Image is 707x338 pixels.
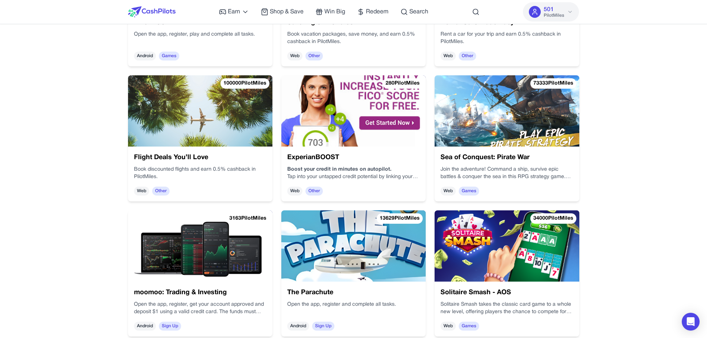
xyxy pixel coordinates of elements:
[530,78,576,89] div: 73333 PilotMiles
[305,52,323,60] span: Other
[287,288,420,298] h3: The Parachute
[159,52,179,60] span: Games
[287,187,302,196] span: Web
[220,78,269,89] div: 100000 PilotMiles
[324,7,345,16] span: Win Big
[357,7,389,16] a: Redeem
[377,213,423,224] div: 13629 PilotMiles
[281,75,426,147] img: ExperianBOOST
[228,7,240,16] span: Earn
[441,187,456,196] span: Web
[287,167,392,172] strong: Boost your credit in minutes on autopilot.
[441,301,573,316] div: Win real money in exciting multiplayer [DOMAIN_NAME] in a secure, fair, and ad-free gaming enviro...
[409,7,428,16] span: Search
[134,52,156,60] span: Android
[459,52,476,60] span: Other
[366,7,389,16] span: Redeem
[441,152,573,163] h3: Sea of Conquest: Pirate War
[312,322,334,331] span: Sign Up
[261,7,304,16] a: Shop & Save
[441,288,573,298] h3: Solitaire Smash - AOS
[544,5,554,14] span: 501
[315,7,345,16] a: Win Big
[219,7,249,16] a: Earn
[134,322,156,331] span: Android
[281,210,426,282] img: The Parachute
[441,31,573,46] p: Rent a car for your trip and earn 0.5% cashback in PilotMiles.
[226,213,269,224] div: 3163 PilotMiles
[530,213,576,224] div: 34000 PilotMiles
[134,31,266,46] div: Open the app, register, play and complete all tasks.
[134,166,266,181] p: Book discounted flights and earn 0.5% cashback in PilotMiles.
[134,187,149,196] span: Web
[270,7,304,16] span: Shop & Save
[383,78,423,89] div: 280 PilotMiles
[544,13,564,19] span: PilotMiles
[441,52,456,60] span: Web
[287,152,420,163] h3: ExperianBOOST
[441,322,456,331] span: Web
[305,187,323,196] span: Other
[134,301,266,316] p: Open the app, register, get your account approved and deposit $1 using a valid credit card. The f...
[459,187,479,196] span: Games
[128,6,176,17] img: CashPilots Logo
[441,301,573,316] p: Solitaire Smash takes the classic card game to a whole new level, offering players the chance to ...
[441,166,573,181] p: Join the adventure! Command a ship, survive epic battles & conquer the sea in this RPG strategy g...
[128,75,272,147] img: Flight Deals You’ll Love
[400,7,428,16] a: Search
[152,187,170,196] span: Other
[435,210,579,282] img: Solitaire Smash - AOS
[523,2,579,22] button: 501PilotMiles
[459,322,479,331] span: Games
[287,31,420,46] p: Book vacation packages, save money, and earn 0.5% cashback in PilotMiles.
[287,173,420,181] p: Tap into your untapped credit potential by linking your utility, rent, and streaming payments wit...
[287,52,302,60] span: Web
[287,301,420,308] p: Open the app, register and complete all tasks.
[128,210,272,282] img: moomoo: Trading & Investing
[682,313,700,331] div: Open Intercom Messenger
[134,288,266,298] h3: moomoo: Trading & Investing
[159,322,181,331] span: Sign Up
[435,75,579,147] img: Sea of Conquest: Pirate War
[287,322,309,331] span: Android
[134,152,266,163] h3: Flight Deals You’ll Love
